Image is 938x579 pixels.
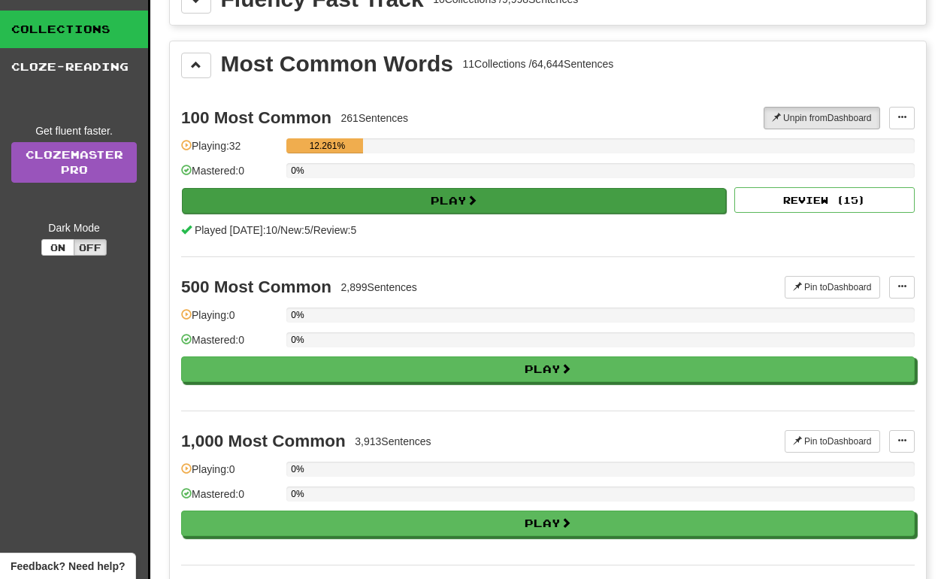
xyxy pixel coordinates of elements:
div: Playing: 0 [181,462,279,487]
button: Review (15) [734,187,915,213]
button: Unpin fromDashboard [764,107,880,129]
button: On [41,239,74,256]
button: Play [181,356,915,382]
div: 1,000 Most Common [181,432,346,450]
div: 2,899 Sentences [341,280,417,295]
div: 3,913 Sentences [355,434,431,449]
button: Off [74,239,107,256]
div: 500 Most Common [181,277,331,296]
div: Get fluent faster. [11,123,137,138]
span: Open feedback widget [11,559,125,574]
span: New: 5 [280,224,310,236]
div: 12.261% [291,138,363,153]
a: ClozemasterPro [11,142,137,183]
div: Playing: 0 [181,308,279,332]
div: Playing: 32 [181,138,279,163]
div: Most Common Words [221,53,453,75]
span: Played [DATE]: 10 [195,224,277,236]
span: / [310,224,313,236]
div: 100 Most Common [181,108,331,127]
button: Pin toDashboard [785,430,880,453]
div: Mastered: 0 [181,163,279,188]
span: Review: 5 [313,224,357,236]
div: Dark Mode [11,220,137,235]
div: 11 Collections / 64,644 Sentences [462,56,613,71]
div: 261 Sentences [341,111,409,126]
div: Mastered: 0 [181,332,279,357]
button: Play [182,188,726,214]
span: / [277,224,280,236]
button: Pin toDashboard [785,276,880,299]
button: Play [181,511,915,536]
div: Mastered: 0 [181,487,279,511]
